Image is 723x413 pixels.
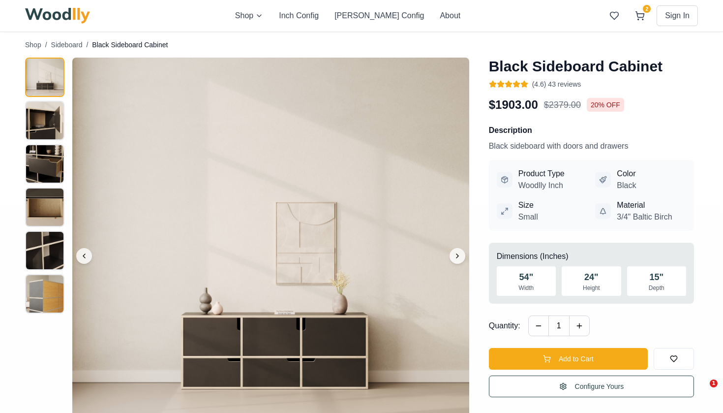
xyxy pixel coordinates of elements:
button: Shop [25,40,41,50]
span: (4.6) 43 reviews [532,79,581,89]
img: Black Sideboard Cabinet 4 [26,189,63,226]
div: 24 " [566,270,617,284]
h5: Color [617,168,636,180]
button: About [440,10,460,22]
span: 1 [548,316,570,336]
div: Height [566,284,617,292]
p: Black sideboard with doors and drawers [489,140,694,152]
iframe: Intercom live chat [690,380,713,403]
div: 54 " [501,270,552,284]
button: Sideboard [51,40,83,50]
h5: Material [617,199,672,211]
span: / [45,40,47,50]
h5: Size [518,199,538,211]
h3: Description [489,125,694,136]
img: Black Sideboard Cabinet 6 [26,275,63,313]
p: Black [617,180,636,191]
button: Inch Config [279,10,319,22]
h1: Black Sideboard Cabinet [489,58,694,75]
img: Black Sideboard Cabinet 2 [26,102,63,139]
label: Quantity: [489,320,520,332]
button: Sign In [657,5,698,26]
h5: Product Type [518,168,565,180]
p: 3/4" Baltic Birch [617,211,672,223]
button: [PERSON_NAME] Config [334,10,424,22]
span: 1 [710,380,718,387]
div: 20 % OFF [587,98,624,112]
h5: Dimensions (Inches) [497,251,686,262]
div: Width [501,284,552,292]
span: / [86,40,88,50]
p: Woodlly Inch [518,180,565,191]
button: Configure Yours [489,376,694,397]
button: Shop [235,10,263,22]
span: 2 [643,5,651,13]
span: Black Sideboard Cabinet [92,40,168,50]
button: 2 [631,7,649,25]
img: Black Sideboard Cabinet 1 [26,59,63,96]
div: 15 " [631,270,682,284]
img: Black Sideboard Cabinet 5 [26,232,63,269]
img: Woodlly [25,8,90,24]
p: Small [518,211,538,223]
img: Black Sideboard Cabinet 3 [26,145,63,183]
button: Add to Cart [489,348,648,370]
div: Depth [631,284,682,292]
div: $ 1903.00 [489,97,538,113]
div: $ 2379.00 [544,98,581,112]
